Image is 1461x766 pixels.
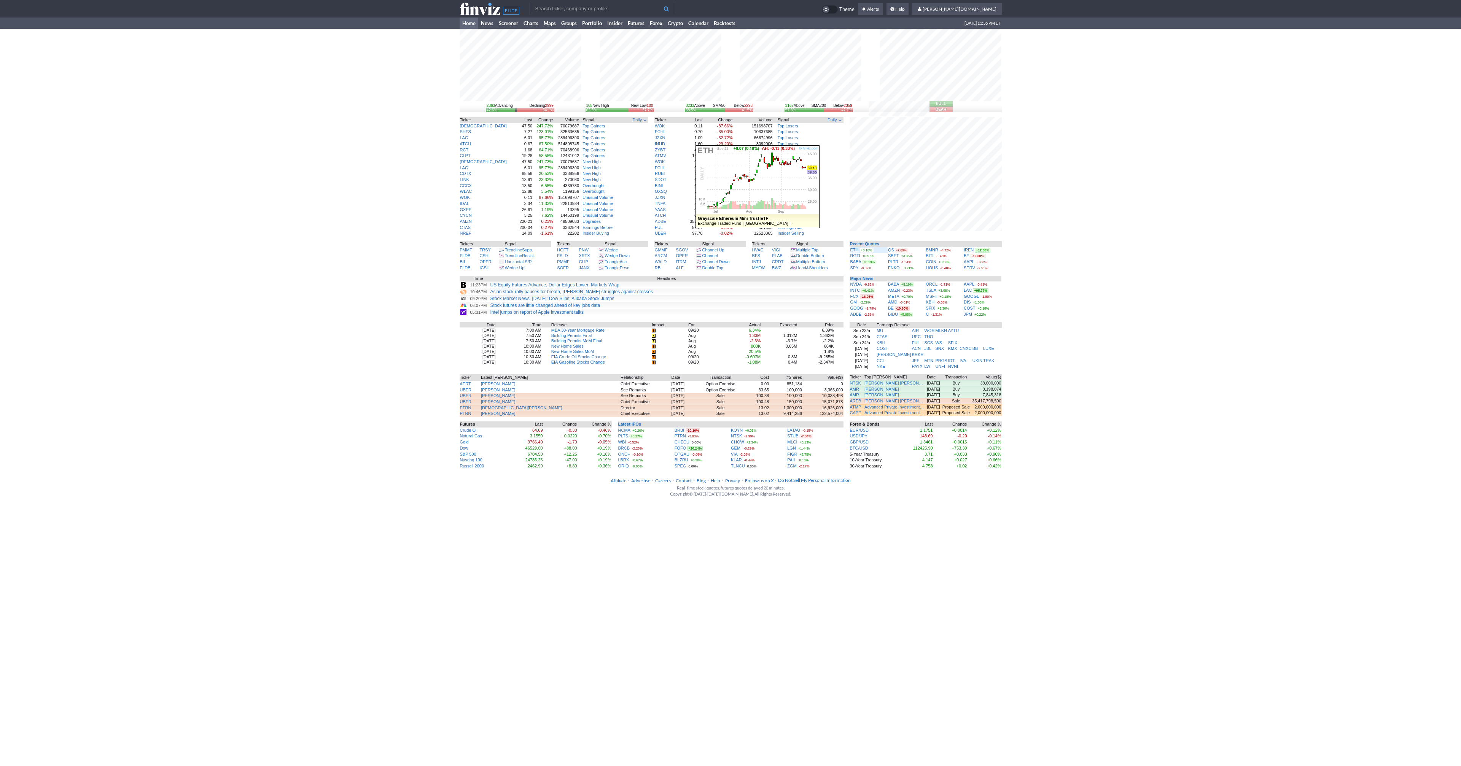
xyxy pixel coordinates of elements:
a: AYTU [948,328,959,333]
a: [PERSON_NAME] [PERSON_NAME] [864,380,925,386]
a: Unusual Volume [582,207,613,212]
a: CHECU [675,440,689,444]
a: COST [964,306,975,310]
a: INTJ [752,259,761,264]
a: CLPT [460,153,471,158]
a: Asian stock rally pauses for breath, [PERSON_NAME] struggles against crosses [490,289,653,294]
a: WS [935,340,942,345]
a: LAC [460,135,468,140]
a: FUL [912,340,920,345]
a: ONCH [618,452,630,456]
a: USD/JPY [850,434,867,438]
a: OPER [480,259,492,264]
a: MBA 30-Year Mortgage Rate [551,328,605,332]
a: OXSQ [655,189,667,194]
a: PRGS [935,358,947,363]
a: NTSK [731,434,742,438]
a: CLIP [579,259,588,264]
a: AMZN [888,288,900,292]
a: SCS [924,340,933,345]
a: FLDB [460,265,471,270]
a: JEF [912,358,920,363]
a: ICSH [480,265,490,270]
a: Charts [521,17,541,29]
img: chart.ashx [696,146,819,214]
span: Trendline [505,253,522,258]
a: Wedge Down [605,253,630,258]
a: Sep 24/a [853,340,870,345]
a: Upgrades [582,219,601,224]
a: Gold [460,440,469,444]
a: ETH [850,248,859,252]
a: WBI [618,440,626,444]
a: BLZRU [675,458,688,462]
a: ITRM [676,259,686,264]
a: Earnings After [778,225,804,230]
a: RUBI [655,171,665,176]
a: Backtests [711,17,738,29]
a: C [926,312,929,316]
a: [PERSON_NAME] [864,392,899,398]
a: INTC [850,288,860,292]
a: Unusual Volume [582,213,613,218]
a: OTGAU [675,452,689,456]
a: CRDT [772,259,784,264]
a: PAII [787,458,795,462]
a: IVA [960,358,966,363]
a: Home [460,17,478,29]
a: WLAC [460,189,472,194]
a: CCL [877,358,885,363]
a: Building Permits MoM Final [551,339,602,343]
a: ZYBT [655,148,665,152]
a: [PERSON_NAME] [481,411,515,416]
a: ARCM [655,253,667,258]
span: Trendline [505,248,522,252]
a: Top Gainers [582,129,605,134]
a: EUR/USD [850,428,869,432]
a: New High [582,171,601,176]
a: New Home Sales MoM [551,349,594,354]
a: BABA [888,282,899,286]
a: Nasdaq 100 [460,458,482,462]
a: Insider Selling [778,231,804,235]
a: AAPL [964,259,974,264]
a: [DEMOGRAPHIC_DATA] [460,159,507,164]
a: EIA Gasoline Stocks Change [551,360,605,364]
a: SOFR [557,265,569,270]
a: ADBE [850,312,862,316]
a: JBL [924,346,931,351]
a: TNFA [655,201,665,206]
a: Top Gainers [582,124,605,128]
a: HOUS [926,265,938,270]
a: TrendlineResist. [505,253,535,258]
a: UBER [460,388,472,392]
a: [DATE] [855,352,868,357]
a: BWZ [772,265,781,270]
a: RCT [460,148,469,152]
a: SFIX [948,340,957,345]
a: Futures [625,17,647,29]
a: UBER [655,231,667,235]
a: FNKO [888,265,900,270]
a: GXPE [460,207,472,212]
a: New High [582,177,601,182]
a: KBH [926,300,935,304]
a: VIA [731,452,737,456]
a: UXIN [972,358,982,363]
a: AMR [850,387,859,391]
a: CCCX [460,183,472,188]
a: Horizontal S/R [505,259,532,264]
a: IDT [948,358,955,363]
a: LAC [964,288,972,292]
a: VIGI [772,248,780,252]
a: HOFT [557,248,568,252]
a: Dow [460,446,468,450]
a: BIL [460,259,466,264]
a: PTRN [675,434,686,438]
a: PAYX [912,364,923,369]
a: BABA [850,259,861,264]
a: CDTX [460,171,471,176]
a: Building Permits Final [551,333,592,338]
a: MYFW [752,265,765,270]
a: CNXC [960,346,971,351]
